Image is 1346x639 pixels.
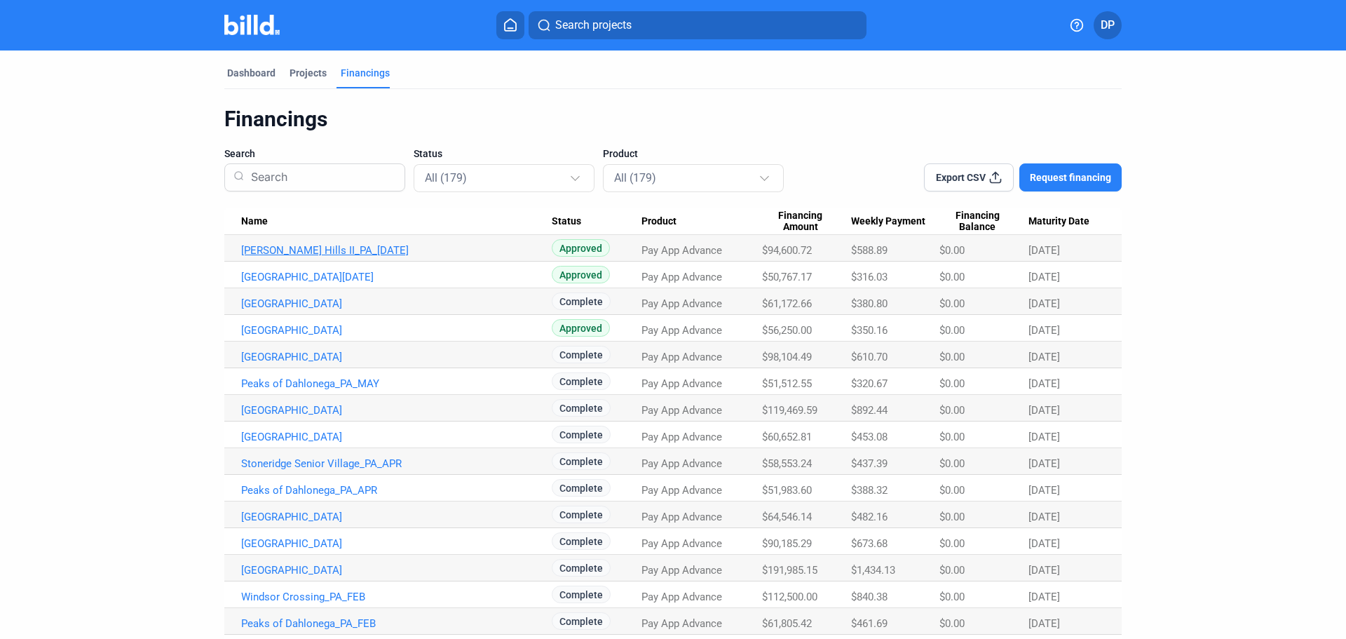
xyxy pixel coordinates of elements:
span: [DATE] [1028,404,1060,417]
a: [GEOGRAPHIC_DATA][DATE] [241,271,552,283]
span: Pay App Advance [641,324,722,337]
span: $0.00 [939,377,965,390]
button: Search projects [529,11,866,39]
span: Complete [552,452,611,470]
div: Product [641,215,762,228]
span: [DATE] [1028,297,1060,310]
span: $0.00 [939,537,965,550]
span: Pay App Advance [641,271,722,283]
span: $1,434.13 [851,564,895,577]
span: [DATE] [1028,457,1060,470]
span: $437.39 [851,457,888,470]
span: Pay App Advance [641,351,722,363]
span: $0.00 [939,404,965,417]
span: $320.67 [851,377,888,390]
span: Complete [552,292,611,310]
span: Maturity Date [1028,215,1089,228]
button: Request financing [1019,163,1122,191]
span: $0.00 [939,484,965,497]
span: $892.44 [851,404,888,417]
input: Search [245,159,396,196]
a: Peaks of Dahlonega_PA_APR [241,484,552,497]
span: [DATE] [1028,591,1060,603]
div: Name [241,215,552,228]
a: Windsor Crossing_PA_FEB [241,591,552,603]
span: Complete [552,559,611,577]
span: $98,104.49 [762,351,812,363]
span: $673.68 [851,537,888,550]
a: [GEOGRAPHIC_DATA] [241,537,552,550]
span: Export CSV [936,170,986,184]
span: $461.69 [851,617,888,630]
span: Complete [552,346,611,363]
span: Complete [552,532,611,550]
span: Complete [552,479,611,497]
span: Complete [552,426,611,443]
span: Financing Balance [939,210,1016,234]
span: [DATE] [1028,377,1060,390]
span: $0.00 [939,431,965,443]
span: $453.08 [851,431,888,443]
a: [GEOGRAPHIC_DATA] [241,511,552,523]
span: Pay App Advance [641,564,722,577]
span: $58,553.24 [762,457,812,470]
span: $0.00 [939,564,965,577]
span: [DATE] [1028,564,1060,577]
span: $191,985.15 [762,564,817,577]
div: Financing Amount [762,210,851,234]
span: $0.00 [939,591,965,603]
span: Pay App Advance [641,591,722,603]
span: $61,805.42 [762,617,812,630]
span: $51,983.60 [762,484,812,497]
a: [GEOGRAPHIC_DATA] [241,351,552,363]
span: Pay App Advance [641,457,722,470]
span: Complete [552,372,611,390]
span: Name [241,215,268,228]
span: Approved [552,319,610,337]
a: [PERSON_NAME] Hills II_PA_[DATE] [241,244,552,257]
span: Pay App Advance [641,617,722,630]
span: $90,185.29 [762,537,812,550]
span: Pay App Advance [641,511,722,523]
span: $610.70 [851,351,888,363]
span: [DATE] [1028,324,1060,337]
span: $0.00 [939,244,965,257]
span: $0.00 [939,351,965,363]
span: $482.16 [851,511,888,523]
span: $0.00 [939,457,965,470]
span: $0.00 [939,324,965,337]
a: [GEOGRAPHIC_DATA] [241,297,552,310]
a: [GEOGRAPHIC_DATA] [241,324,552,337]
a: [GEOGRAPHIC_DATA] [241,431,552,443]
span: $0.00 [939,511,965,523]
span: Search projects [555,17,632,34]
span: $0.00 [939,271,965,283]
button: Export CSV [924,163,1014,191]
span: Complete [552,586,611,603]
span: $119,469.59 [762,404,817,417]
span: Pay App Advance [641,537,722,550]
span: Status [552,215,581,228]
div: Projects [290,66,327,80]
div: Weekly Payment [851,215,939,228]
span: $316.03 [851,271,888,283]
div: Financings [341,66,390,80]
span: Pay App Advance [641,297,722,310]
span: $588.89 [851,244,888,257]
span: Approved [552,239,610,257]
span: Pay App Advance [641,404,722,417]
span: $56,250.00 [762,324,812,337]
span: $94,600.72 [762,244,812,257]
span: [DATE] [1028,617,1060,630]
span: $64,546.14 [762,511,812,523]
span: [DATE] [1028,537,1060,550]
a: Stoneridge Senior Village_PA_APR [241,457,552,470]
span: $0.00 [939,297,965,310]
span: $0.00 [939,617,965,630]
div: Maturity Date [1028,215,1105,228]
span: Request financing [1030,170,1111,184]
span: $61,172.66 [762,297,812,310]
span: Complete [552,506,611,523]
mat-select-trigger: All (179) [614,171,656,184]
button: DP [1094,11,1122,39]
